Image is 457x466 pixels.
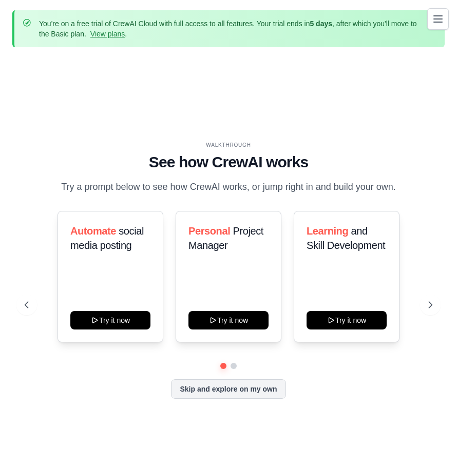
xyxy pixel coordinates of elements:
[25,141,432,149] div: WALKTHROUGH
[25,153,432,171] h1: See how CrewAI works
[171,379,285,399] button: Skip and explore on my own
[310,20,332,28] strong: 5 days
[307,311,387,329] button: Try it now
[188,311,269,329] button: Try it now
[70,311,150,329] button: Try it now
[70,225,116,237] span: Automate
[56,180,401,195] p: Try a prompt below to see how CrewAI works, or jump right in and build your own.
[90,30,125,38] a: View plans
[406,417,457,466] iframe: Chat Widget
[188,225,263,251] span: Project Manager
[427,8,449,30] button: Toggle navigation
[307,225,348,237] span: Learning
[39,18,420,39] p: You're on a free trial of CrewAI Cloud with full access to all features. Your trial ends in , aft...
[188,225,230,237] span: Personal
